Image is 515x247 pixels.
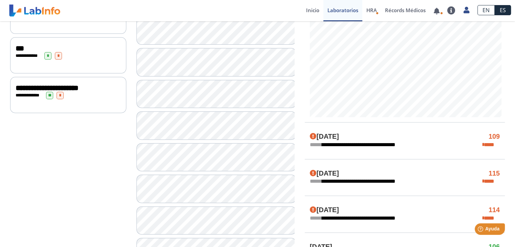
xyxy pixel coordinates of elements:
h4: 115 [489,170,500,178]
h4: [DATE] [310,206,339,214]
h4: 109 [489,133,500,141]
iframe: Help widget launcher [455,221,508,240]
a: EN [477,5,495,15]
span: HRA [366,7,377,14]
h4: 114 [489,206,500,214]
a: ES [495,5,511,15]
h4: [DATE] [310,170,339,178]
h4: [DATE] [310,133,339,141]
